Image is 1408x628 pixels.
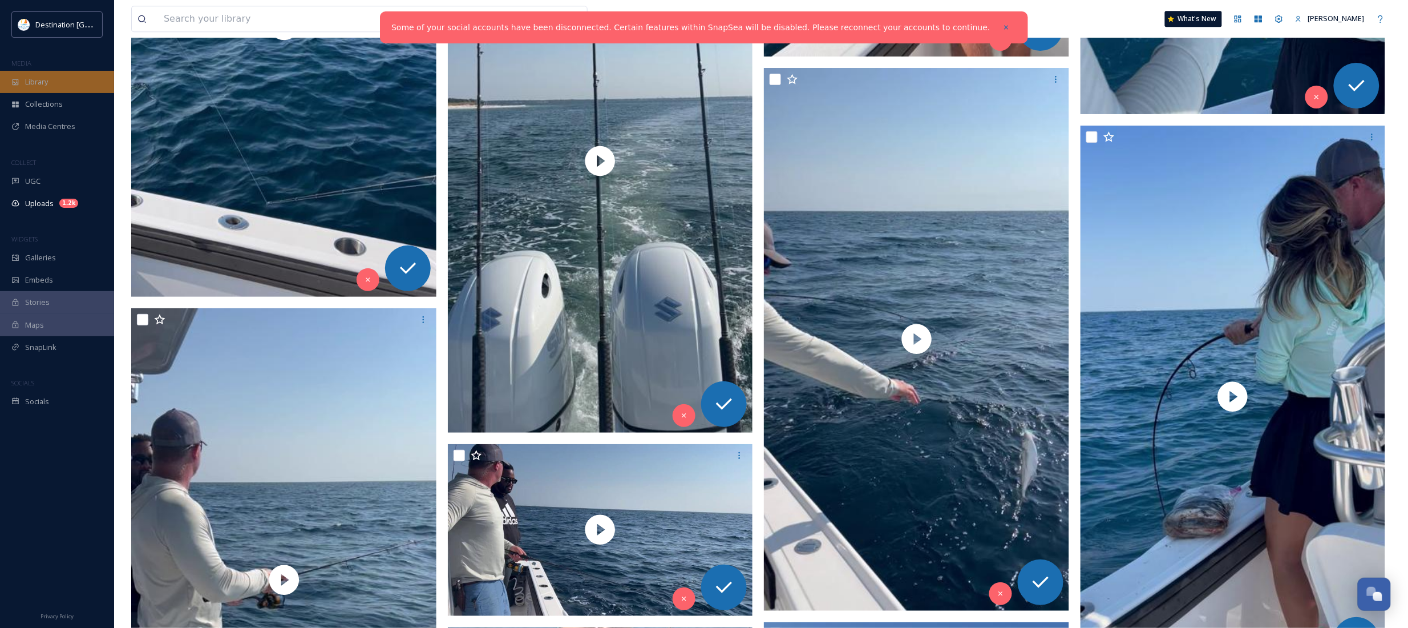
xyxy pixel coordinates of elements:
span: Uploads [25,198,54,209]
span: WIDGETS [11,235,38,243]
span: Collections [25,99,63,110]
input: Search your library [158,6,494,31]
span: UGC [25,176,41,187]
span: Socials [25,396,49,407]
span: Media Centres [25,121,75,132]
span: MEDIA [11,59,31,67]
span: COLLECT [11,158,36,167]
a: Some of your social accounts have been disconnected. Certain features within SnapSea will be disa... [391,22,990,34]
a: [PERSON_NAME] [1289,7,1370,30]
a: What's New [1165,11,1222,27]
span: SOCIALS [11,379,34,387]
span: Stories [25,297,50,308]
a: View all files [515,7,581,30]
span: SnapLink [25,342,56,353]
span: Embeds [25,275,53,285]
img: thumbnail [448,444,753,616]
span: Destination [GEOGRAPHIC_DATA] [35,19,149,30]
span: Privacy Policy [41,613,74,620]
button: Open Chat [1358,578,1391,611]
img: thumbnail [764,68,1069,611]
span: Galleries [25,252,56,263]
span: Maps [25,320,44,331]
span: [PERSON_NAME] [1308,13,1365,23]
a: Privacy Policy [41,609,74,622]
div: 1.2k [59,199,78,208]
span: Library [25,77,48,87]
img: download.png [18,19,30,30]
